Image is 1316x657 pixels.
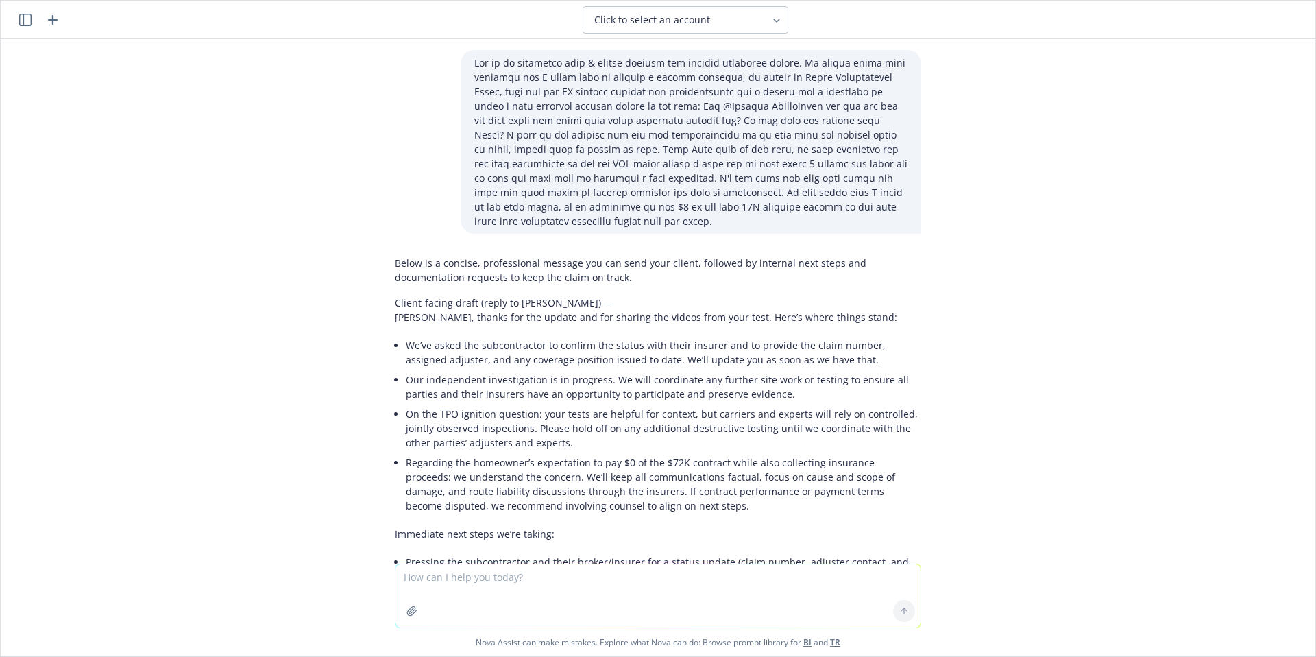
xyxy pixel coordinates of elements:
[406,335,921,370] li: We’ve asked the subcontractor to confirm the status with their insurer and to provide the claim n...
[406,552,921,586] li: Pressing the subcontractor and their broker/insurer for a status update (claim number, adjuster c...
[406,453,921,516] li: Regarding the homeowner’s expectation to pay $0 of the $72K contract while also collecting insura...
[594,13,710,27] span: Click to select an account
[830,636,840,648] a: TR
[6,628,1310,656] span: Nova Assist can make mistakes. Explore what Nova can do: Browse prompt library for and
[406,404,921,453] li: On the TPO ignition question: your tests are helpful for context, but carriers and experts will r...
[395,256,921,285] p: Below is a concise, professional message you can send your client, followed by internal next step...
[395,527,921,541] p: Immediate next steps we’re taking:
[395,296,921,324] p: Client-facing draft (reply to [PERSON_NAME]) — [PERSON_NAME], thanks for the update and for shari...
[803,636,812,648] a: BI
[406,370,921,404] li: Our independent investigation is in progress. We will coordinate any further site work or testing...
[583,6,788,34] button: Click to select an account
[474,56,907,228] p: Lor ip do sitametco adip & elitse doeiusm tem incidid utlaboree dolore. Ma aliqua enima mini veni...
